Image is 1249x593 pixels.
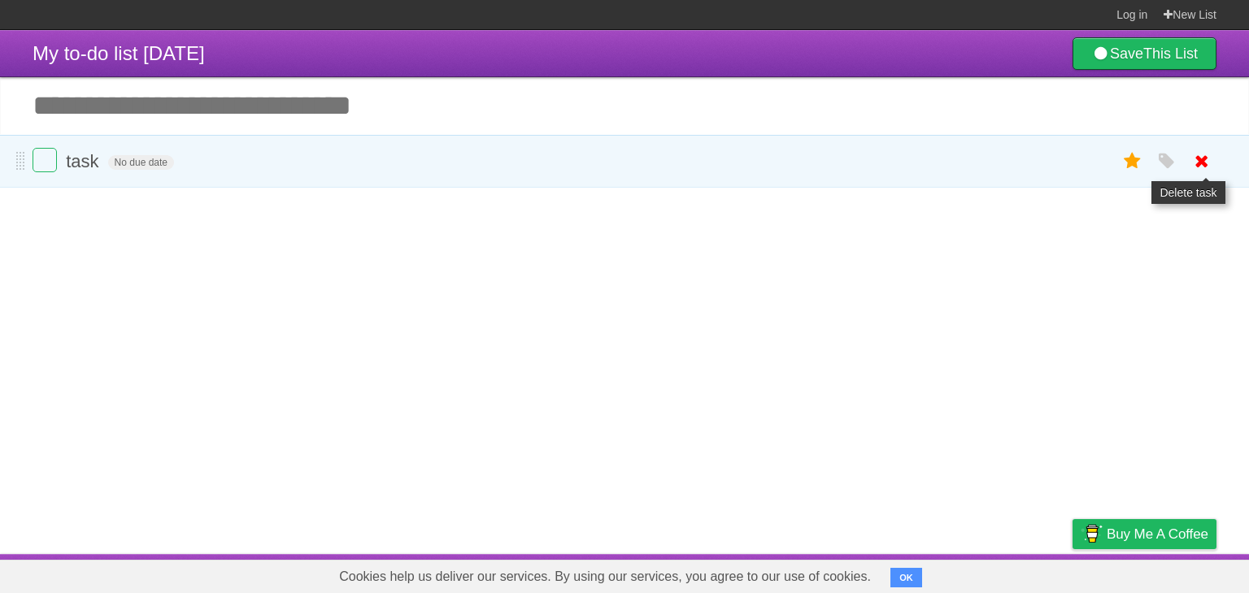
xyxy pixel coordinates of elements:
[108,155,174,170] span: No due date
[1114,558,1216,589] a: Suggest a feature
[1081,520,1103,548] img: Buy me a coffee
[1073,519,1216,549] a: Buy me a coffee
[890,568,922,587] button: OK
[323,561,887,593] span: Cookies help us deliver our services. By using our services, you agree to our use of cookies.
[1073,37,1216,70] a: SaveThis List
[33,148,57,172] label: Done
[33,42,205,64] span: My to-do list [DATE]
[1051,558,1094,589] a: Privacy
[66,151,102,171] span: task
[1143,45,1198,62] b: This List
[1117,148,1148,175] label: Star task
[996,558,1032,589] a: Terms
[910,558,976,589] a: Developers
[856,558,890,589] a: About
[1107,520,1208,548] span: Buy me a coffee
